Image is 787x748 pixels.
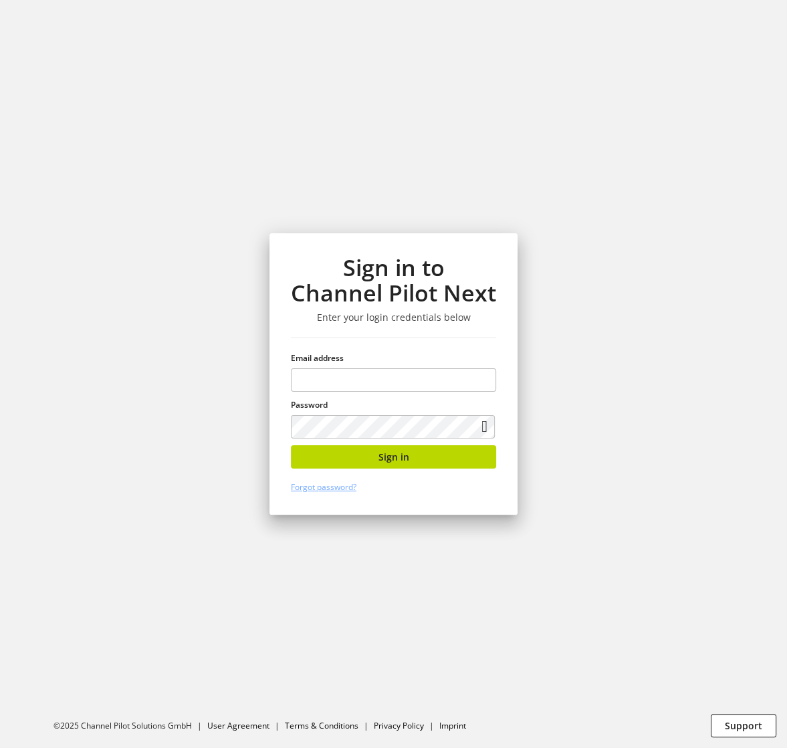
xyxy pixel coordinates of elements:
[291,445,496,469] button: Sign in
[291,311,496,324] h3: Enter your login credentials below
[291,255,496,306] h1: Sign in to Channel Pilot Next
[725,719,762,733] span: Support
[374,720,424,731] a: Privacy Policy
[285,720,358,731] a: Terms & Conditions
[291,399,328,410] span: Password
[378,450,409,464] span: Sign in
[439,720,466,731] a: Imprint
[291,352,344,364] span: Email address
[711,714,776,737] button: Support
[53,720,207,732] li: ©2025 Channel Pilot Solutions GmbH
[291,481,356,493] a: Forgot password?
[207,720,269,731] a: User Agreement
